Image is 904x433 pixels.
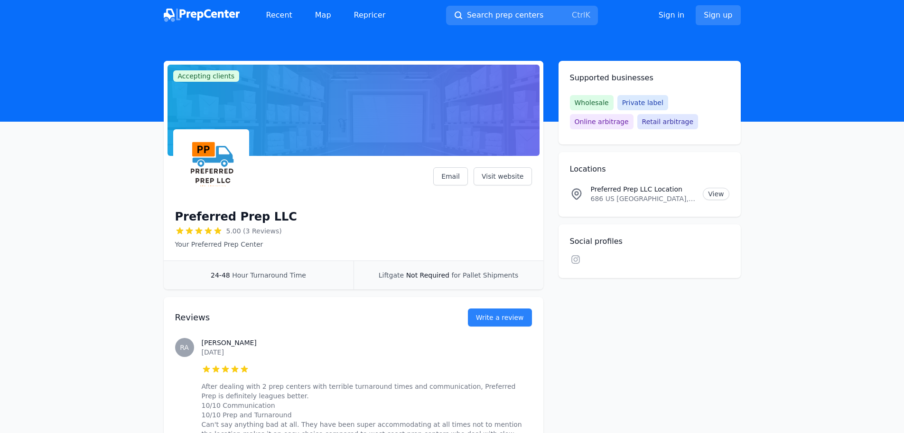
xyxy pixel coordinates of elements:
[572,10,585,19] kbd: Ctrl
[451,271,518,279] span: for Pallet Shipments
[202,348,224,356] time: [DATE]
[202,338,532,347] h3: [PERSON_NAME]
[467,10,543,21] span: Search prep centers
[570,114,634,129] span: Online arbitrage
[696,5,740,25] a: Sign up
[308,6,339,25] a: Map
[164,9,240,22] img: PrepCenter
[175,209,297,224] h1: Preferred Prep LLC
[637,114,698,129] span: Retail arbitrage
[259,6,300,25] a: Recent
[474,167,532,185] a: Visit website
[585,10,590,19] kbd: K
[617,95,668,110] span: Private label
[570,236,729,247] h2: Social profiles
[173,70,240,82] span: Accepting clients
[591,184,696,194] p: Preferred Prep LLC Location
[226,226,282,236] span: 5.00 (3 Reviews)
[379,271,404,279] span: Liftgate
[175,131,247,203] img: Preferred Prep LLC
[175,240,297,249] p: Your Preferred Prep Center
[468,308,532,327] a: Write a review
[570,72,729,84] h2: Supported businesses
[180,344,189,351] span: RA
[406,271,449,279] span: Not Required
[433,167,468,185] a: Email
[211,271,230,279] span: 24-48
[570,164,729,175] h2: Locations
[659,10,685,21] a: Sign in
[232,271,306,279] span: Hour Turnaround Time
[175,311,438,324] h2: Reviews
[703,188,729,200] a: View
[591,194,696,203] p: 686 US [GEOGRAPHIC_DATA], 03461, [GEOGRAPHIC_DATA]
[570,95,614,110] span: Wholesale
[446,6,598,25] button: Search prep centersCtrlK
[346,6,393,25] a: Repricer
